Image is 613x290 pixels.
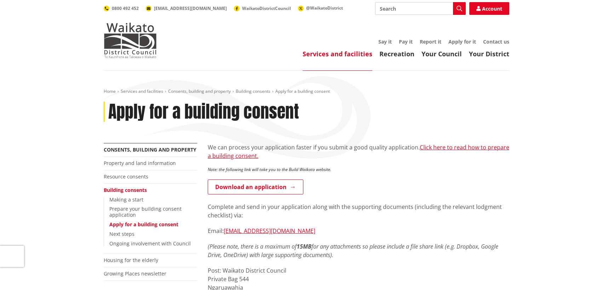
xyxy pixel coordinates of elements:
[208,166,331,172] em: Note: the following link will take you to the Build Waikato website.
[483,38,509,45] a: Contact us
[104,270,166,277] a: Growing Places newsletter
[469,50,509,58] a: Your District
[224,227,315,235] a: [EMAIL_ADDRESS][DOMAIN_NAME]
[208,180,303,194] a: Download an application
[297,243,311,250] strong: 15MB
[242,5,291,11] span: WaikatoDistrictCouncil
[121,88,163,94] a: Services and facilities
[109,240,191,247] a: Ongoing involvement with Council
[109,221,178,228] a: Apply for a building consent
[104,88,116,94] a: Home
[306,5,343,11] span: @WaikatoDistrict
[104,5,139,11] a: 0800 492 452
[236,88,270,94] a: Building consents
[422,50,462,58] a: Your Council
[108,102,299,122] h1: Apply for a building consent
[275,88,330,94] span: Apply for a building consent
[208,143,509,160] a: Click here to read how to prepare a building consent.
[469,2,509,15] a: Account
[109,231,134,237] a: Next steps
[399,38,413,45] a: Pay it
[154,5,227,11] span: [EMAIL_ADDRESS][DOMAIN_NAME]
[104,187,147,193] a: Building consents
[208,143,509,160] p: We can process your application faster if you submit a good quality application.
[104,89,509,95] nav: breadcrumb
[168,88,231,94] a: Consents, building and property
[109,205,182,218] a: Prepare your building consent application
[104,146,196,153] a: Consents, building and property
[104,257,158,263] a: Housing for the elderly
[208,243,498,259] em: (Please note, there is a maximum of for any attachments so please include a file share link (e.g....
[146,5,227,11] a: [EMAIL_ADDRESS][DOMAIN_NAME]
[208,203,509,220] p: Complete and send in your application along with the supporting documents (including the relevant...
[580,260,606,286] iframe: Messenger Launcher
[112,5,139,11] span: 0800 492 452
[104,173,148,180] a: Resource consents
[298,5,343,11] a: @WaikatoDistrict
[448,38,476,45] a: Apply for it
[378,38,392,45] a: Say it
[420,38,441,45] a: Report it
[375,2,466,15] input: Search input
[104,23,157,58] img: Waikato District Council - Te Kaunihera aa Takiwaa o Waikato
[303,50,372,58] a: Services and facilities
[234,5,291,11] a: WaikatoDistrictCouncil
[208,227,509,235] p: Email:
[104,160,176,166] a: Property and land information
[109,196,143,203] a: Making a start
[379,50,414,58] a: Recreation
